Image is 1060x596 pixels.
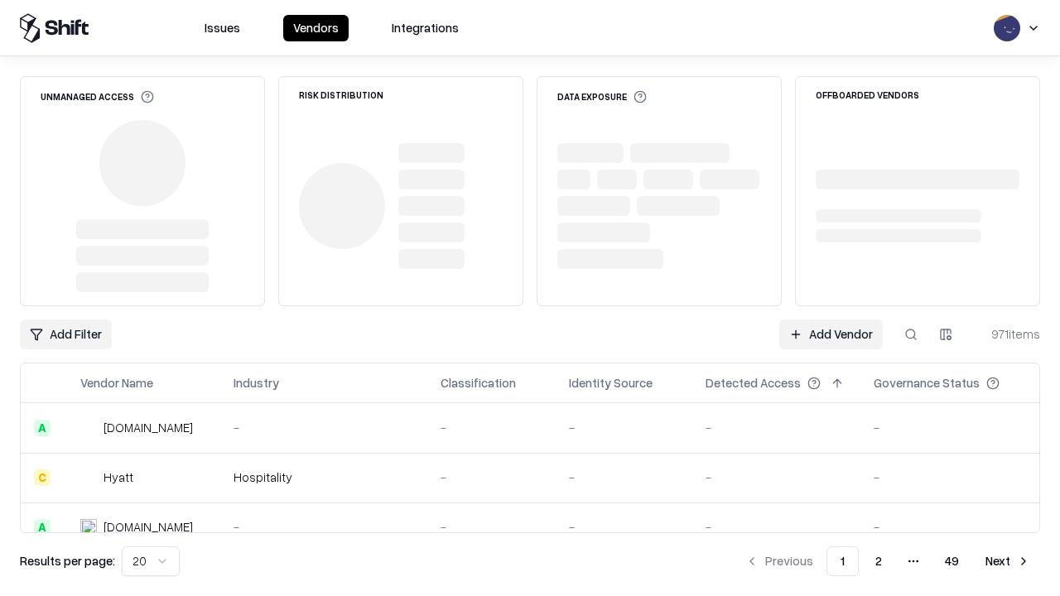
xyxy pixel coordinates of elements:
div: Data Exposure [557,90,647,103]
div: Offboarded Vendors [816,90,919,99]
div: [DOMAIN_NAME] [104,419,193,436]
div: - [569,518,679,536]
div: 971 items [974,325,1040,343]
div: - [234,518,414,536]
button: 49 [932,546,972,576]
div: Governance Status [874,374,980,392]
button: Add Filter [20,320,112,349]
div: Identity Source [569,374,653,392]
div: C [34,469,51,486]
button: 2 [862,546,895,576]
div: - [874,518,1026,536]
div: A [34,420,51,436]
div: [DOMAIN_NAME] [104,518,193,536]
div: Classification [441,374,516,392]
div: - [569,469,679,486]
div: Industry [234,374,279,392]
img: primesec.co.il [80,519,97,536]
div: - [441,518,542,536]
div: Vendor Name [80,374,153,392]
div: - [874,469,1026,486]
div: - [441,469,542,486]
img: intrado.com [80,420,97,436]
p: Results per page: [20,552,115,570]
nav: pagination [735,546,1040,576]
div: Detected Access [706,374,801,392]
div: - [234,419,414,436]
div: Hospitality [234,469,414,486]
button: Vendors [283,15,349,41]
a: Add Vendor [779,320,883,349]
div: A [34,519,51,536]
div: - [441,419,542,436]
button: 1 [826,546,859,576]
button: Issues [195,15,250,41]
div: - [706,518,847,536]
div: - [706,419,847,436]
div: - [569,419,679,436]
button: Next [976,546,1040,576]
div: - [874,419,1026,436]
img: Hyatt [80,469,97,486]
div: Risk Distribution [299,90,383,99]
div: Hyatt [104,469,133,486]
div: - [706,469,847,486]
button: Integrations [382,15,469,41]
div: Unmanaged Access [41,90,154,103]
